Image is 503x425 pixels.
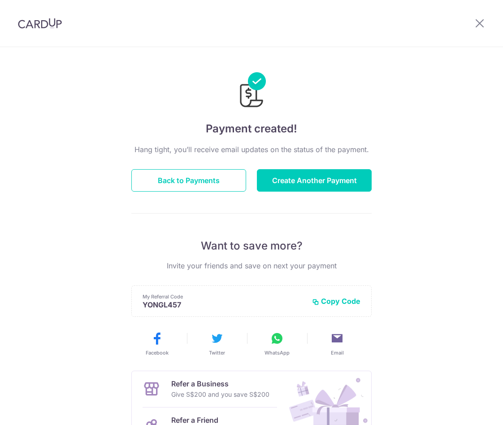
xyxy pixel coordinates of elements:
[131,260,372,271] p: Invite your friends and save on next your payment
[18,18,62,29] img: CardUp
[311,331,364,356] button: Email
[171,389,269,400] p: Give S$200 and you save S$200
[146,349,169,356] span: Facebook
[265,349,290,356] span: WhatsApp
[251,331,304,356] button: WhatsApp
[143,293,305,300] p: My Referral Code
[131,169,246,192] button: Back to Payments
[312,297,360,306] button: Copy Code
[209,349,225,356] span: Twitter
[131,144,372,155] p: Hang tight, you’ll receive email updates on the status of the payment.
[257,169,372,192] button: Create Another Payment
[191,331,243,356] button: Twitter
[237,72,266,110] img: Payments
[331,349,344,356] span: Email
[131,121,372,137] h4: Payment created!
[171,378,269,389] p: Refer a Business
[130,331,183,356] button: Facebook
[131,239,372,253] p: Want to save more?
[143,300,305,309] p: YONGL457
